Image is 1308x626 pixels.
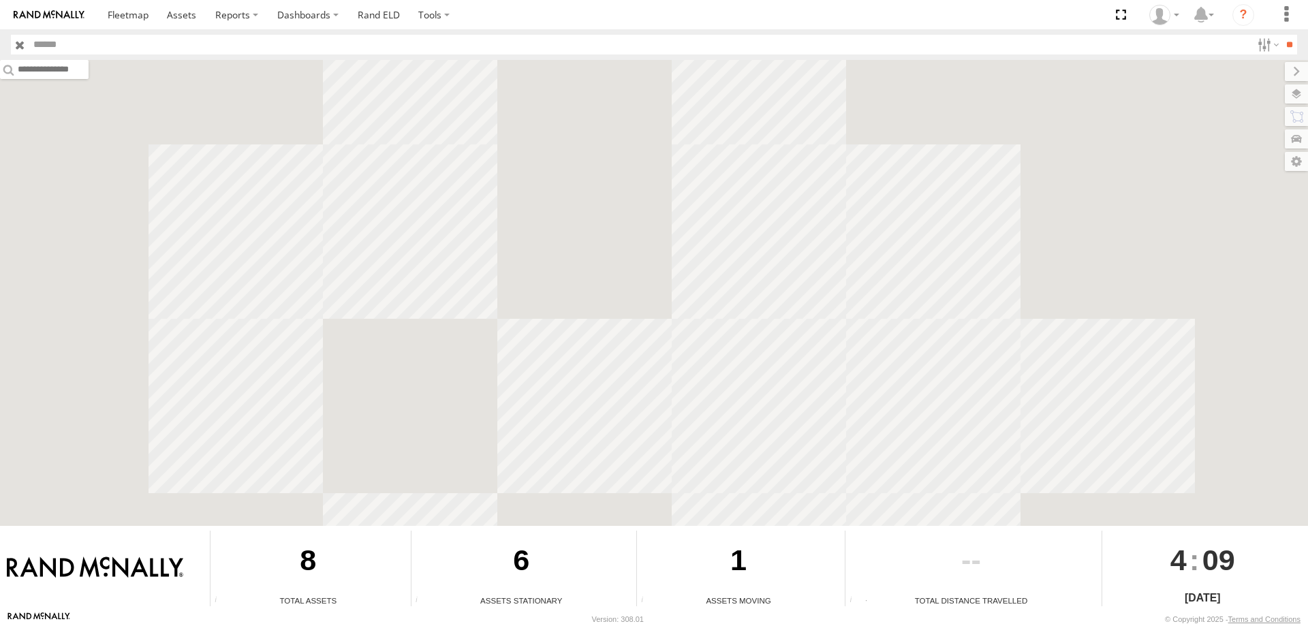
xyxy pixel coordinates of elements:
[211,531,405,595] div: 8
[211,595,405,606] div: Total Assets
[1102,590,1303,606] div: [DATE]
[637,531,840,595] div: 1
[1144,5,1184,25] div: Chase Tanke
[1232,4,1254,26] i: ?
[211,596,231,606] div: Total number of Enabled Assets
[1228,615,1301,623] a: Terms and Conditions
[845,596,866,606] div: Total distance travelled by all assets within specified date range and applied filters
[14,10,84,20] img: rand-logo.svg
[411,596,432,606] div: Total number of assets current stationary.
[1165,615,1301,623] div: © Copyright 2025 -
[1252,35,1281,54] label: Search Filter Options
[1102,531,1303,589] div: :
[7,557,183,580] img: Rand McNally
[1170,531,1187,589] span: 4
[592,615,644,623] div: Version: 308.01
[1285,152,1308,171] label: Map Settings
[1202,531,1235,589] span: 09
[7,612,70,626] a: Visit our Website
[845,595,1096,606] div: Total Distance Travelled
[411,531,632,595] div: 6
[411,595,632,606] div: Assets Stationary
[637,595,840,606] div: Assets Moving
[637,596,657,606] div: Total number of assets current in transit.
